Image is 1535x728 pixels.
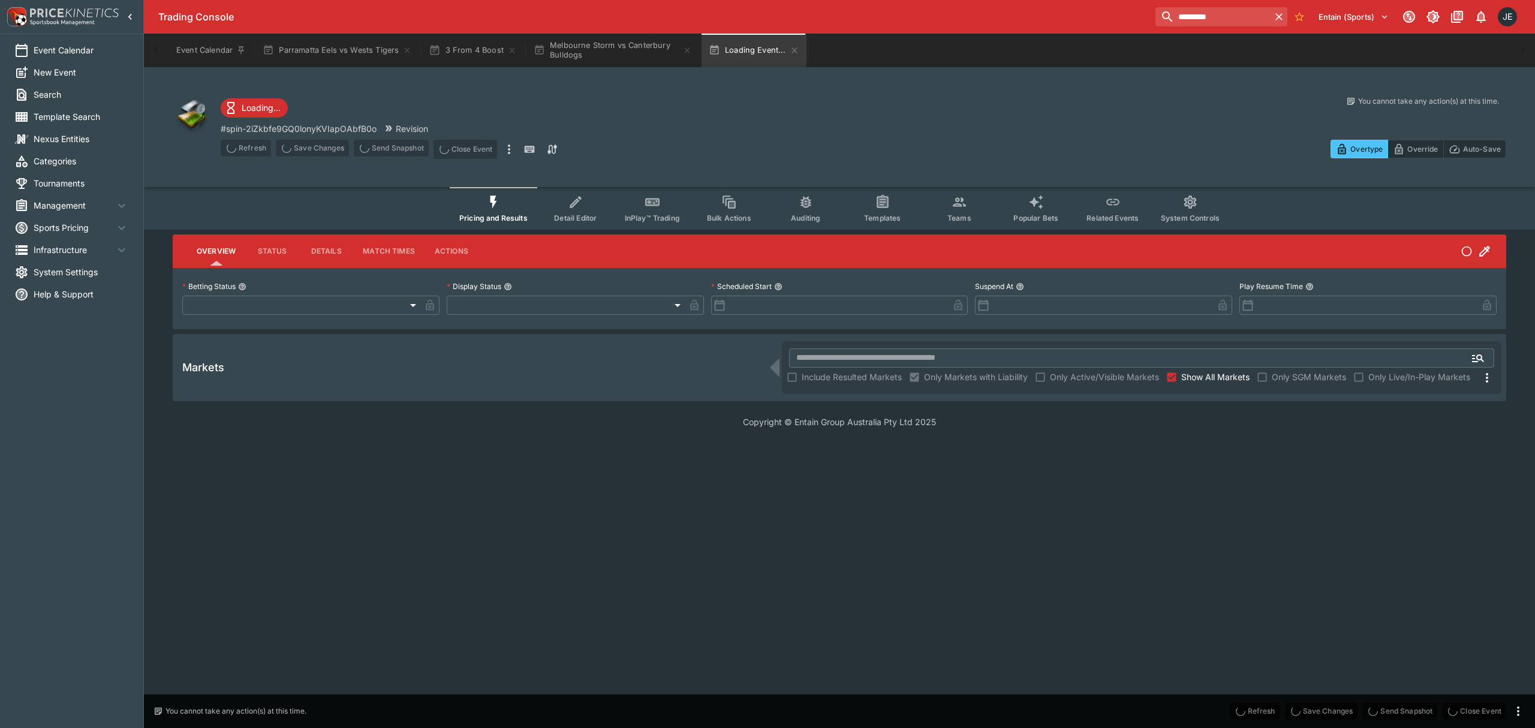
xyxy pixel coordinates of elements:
button: Status [245,237,299,266]
span: Management [34,199,115,212]
button: more [502,140,516,159]
h5: Markets [182,360,224,374]
button: Parramatta Eels vs Wests Tigers [255,34,419,67]
span: Only Active/Visible Markets [1050,371,1159,383]
p: Override [1407,143,1438,155]
span: Bulk Actions [707,213,751,222]
span: System Controls [1161,213,1220,222]
div: Trading Console [158,11,1151,23]
button: James Edlin [1494,4,1521,30]
p: You cannot take any action(s) at this time. [1358,96,1499,107]
span: Detail Editor [554,213,597,222]
button: Actions [425,237,478,266]
span: Only Live/In-Play Markets [1368,371,1470,383]
button: Melbourne Storm vs Canterbury Bulldogs [526,34,699,67]
span: Categories [34,155,129,167]
span: Only Markets with Liability [924,371,1028,383]
span: Only SGM Markets [1272,371,1346,383]
button: Event Calendar [169,34,253,67]
span: Event Calendar [34,44,129,56]
svg: More [1480,371,1494,385]
button: Toggle light/dark mode [1422,6,1444,28]
p: Play Resume Time [1239,281,1303,291]
button: Match Times [353,237,425,266]
div: Event type filters [450,187,1229,230]
span: Templates [864,213,901,222]
p: Copyright © Entain Group Australia Pty Ltd 2025 [144,416,1535,428]
button: Betting Status [238,282,246,291]
button: 3 From 4 Boost [422,34,523,67]
span: Auditing [791,213,820,222]
p: Overtype [1350,143,1383,155]
span: Search [34,88,129,101]
button: Play Resume Time [1305,282,1314,291]
img: Sportsbook Management [30,20,95,25]
button: Select Tenant [1311,7,1396,26]
span: Template Search [34,110,129,123]
button: Notifications [1470,6,1492,28]
button: Display Status [504,282,512,291]
span: Show All Markets [1181,371,1250,383]
span: Include Resulted Markets [802,371,902,383]
span: Nexus Entities [34,133,129,145]
span: InPlay™ Trading [625,213,680,222]
p: You cannot take any action(s) at this time. [165,706,306,717]
div: James Edlin [1498,7,1517,26]
span: Help & Support [34,288,129,300]
span: Tournaments [34,177,129,189]
button: Overview [187,237,245,266]
span: New Event [34,66,129,79]
button: Override [1387,140,1443,158]
button: Details [299,237,353,266]
p: Auto-Save [1463,143,1501,155]
button: Documentation [1446,6,1468,28]
p: Display Status [447,281,501,291]
p: Revision [396,122,428,135]
span: Popular Bets [1013,213,1058,222]
button: Open [1467,347,1489,369]
button: Overtype [1331,140,1388,158]
button: Auto-Save [1443,140,1506,158]
p: Loading... [242,101,281,114]
img: PriceKinetics Logo [4,5,28,29]
span: Related Events [1086,213,1139,222]
button: Suspend At [1016,282,1024,291]
span: System Settings [34,266,129,278]
span: Pricing and Results [459,213,528,222]
p: Copy To Clipboard [221,122,377,135]
span: Sports Pricing [34,221,115,234]
span: Teams [947,213,971,222]
button: more [1511,704,1525,718]
p: Betting Status [182,281,236,291]
img: PriceKinetics [30,8,119,17]
p: Suspend At [975,281,1013,291]
button: Connected to PK [1398,6,1420,28]
input: search [1155,7,1270,26]
button: Loading Event... [702,34,806,67]
div: Start From [1331,140,1506,158]
p: Scheduled Start [711,281,772,291]
img: other.png [173,96,211,134]
span: Infrastructure [34,243,115,256]
button: No Bookmarks [1290,7,1309,26]
button: Scheduled Start [774,282,782,291]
